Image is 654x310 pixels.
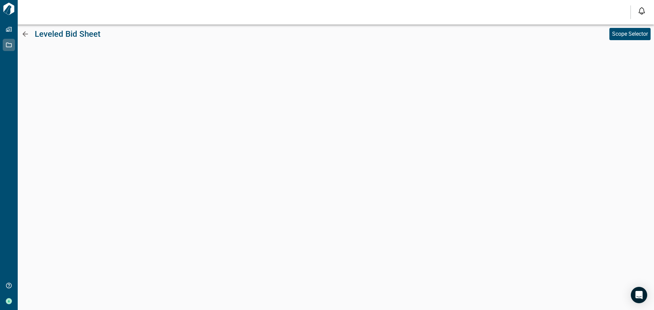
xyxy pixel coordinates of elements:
div: Open Intercom Messenger [631,287,647,303]
button: Open notification feed [636,5,647,16]
p: Scope Selector [612,30,648,38]
span: Leveled Bid Sheet [35,29,100,39]
iframe: Bidsheet [18,52,654,302]
button: Scope Selector [609,28,651,40]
